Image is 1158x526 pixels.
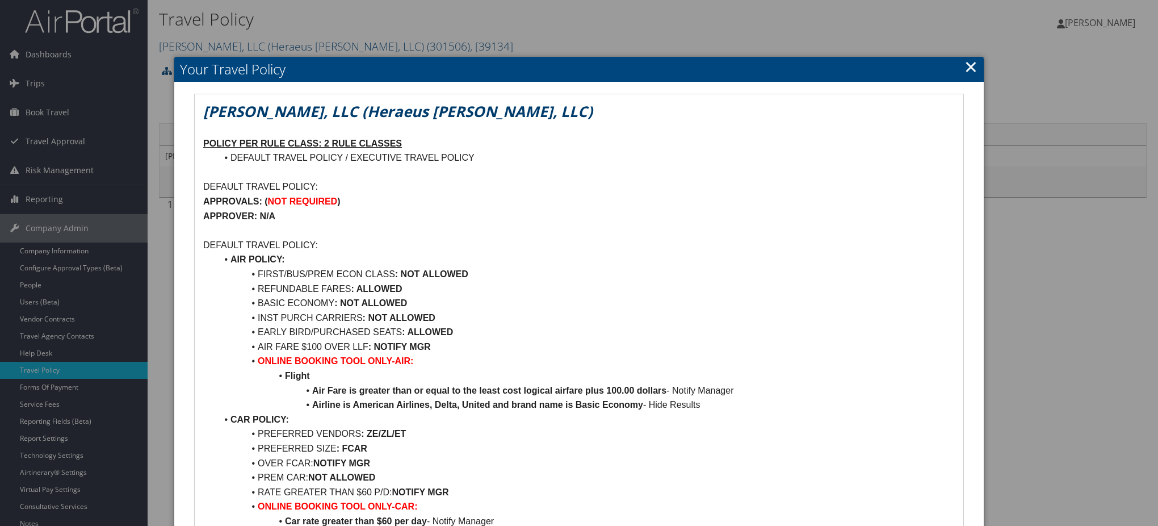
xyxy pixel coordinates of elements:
li: OVER FCAR: [217,456,955,471]
li: INST PURCH CARRIERS [217,311,955,325]
li: DEFAULT TRAVEL POLICY / EXECUTIVE TRAVEL POLICY [217,151,955,165]
strong: : ALLOWED [402,327,453,337]
li: AIR FARE $100 OVER LLF [217,340,955,354]
strong: Airline is American Airlines, Delta, United and brand name is Basic Economy [312,400,643,410]
strong: ONLINE BOOKING TOOL ONLY-AIR: [258,356,413,366]
strong: ZE/ZL/ET [367,429,406,439]
strong: ( [265,197,267,206]
strong: NOT ALLOWED [308,473,376,482]
li: EARLY BIRD/PURCHASED SEATS [217,325,955,340]
strong: AIR POLICY: [230,254,285,264]
strong: NOT REQUIRED [268,197,338,206]
strong: : ALLOWED [351,284,402,294]
li: PREM CAR: [217,470,955,485]
li: RATE GREATER THAN $60 P/D: [217,485,955,500]
li: FIRST/BUS/PREM ECON CLASS [217,267,955,282]
strong: Air Fare is greater than or equal to the least cost logical airfare plus 100.00 dollars [312,386,666,395]
strong: NOTIFY MGR [313,458,370,468]
strong: : NOT ALLOWED [334,298,407,308]
strong: Car rate greater than $60 per day [285,516,427,526]
li: - Hide Results [217,398,955,412]
strong: ) [337,197,340,206]
em: [PERSON_NAME], LLC (Heraeus [PERSON_NAME], LLC) [203,101,593,122]
strong: : NOTIFY MGR [368,342,431,352]
strong: NOTIFY MGR [392,487,448,497]
li: - Notify Manager [217,383,955,398]
strong: ALLOWED [422,269,468,279]
li: PREFERRED SIZE [217,441,955,456]
li: BASIC ECONOMY [217,296,955,311]
strong: APPROVER: N/A [203,211,275,221]
p: DEFAULT TRAVEL POLICY: [203,179,955,194]
strong: CAR POLICY: [230,415,289,424]
li: PREFERRED VENDORS [217,427,955,441]
li: REFUNDABLE FARES [217,282,955,297]
h2: Your Travel Policy [174,57,984,82]
strong: ONLINE BOOKING TOOL ONLY-CAR: [258,502,418,511]
a: Close [964,55,977,78]
strong: : FCAR [337,444,367,453]
u: POLICY PER RULE CLASS: 2 RULE CLASSES [203,139,402,148]
strong: : [395,269,398,279]
strong: APPROVALS: [203,197,262,206]
strong: Flight [285,371,310,381]
strong: : [361,429,364,439]
strong: NOT [401,269,420,279]
strong: : NOT ALLOWED [363,313,435,323]
p: DEFAULT TRAVEL POLICY: [203,238,955,253]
